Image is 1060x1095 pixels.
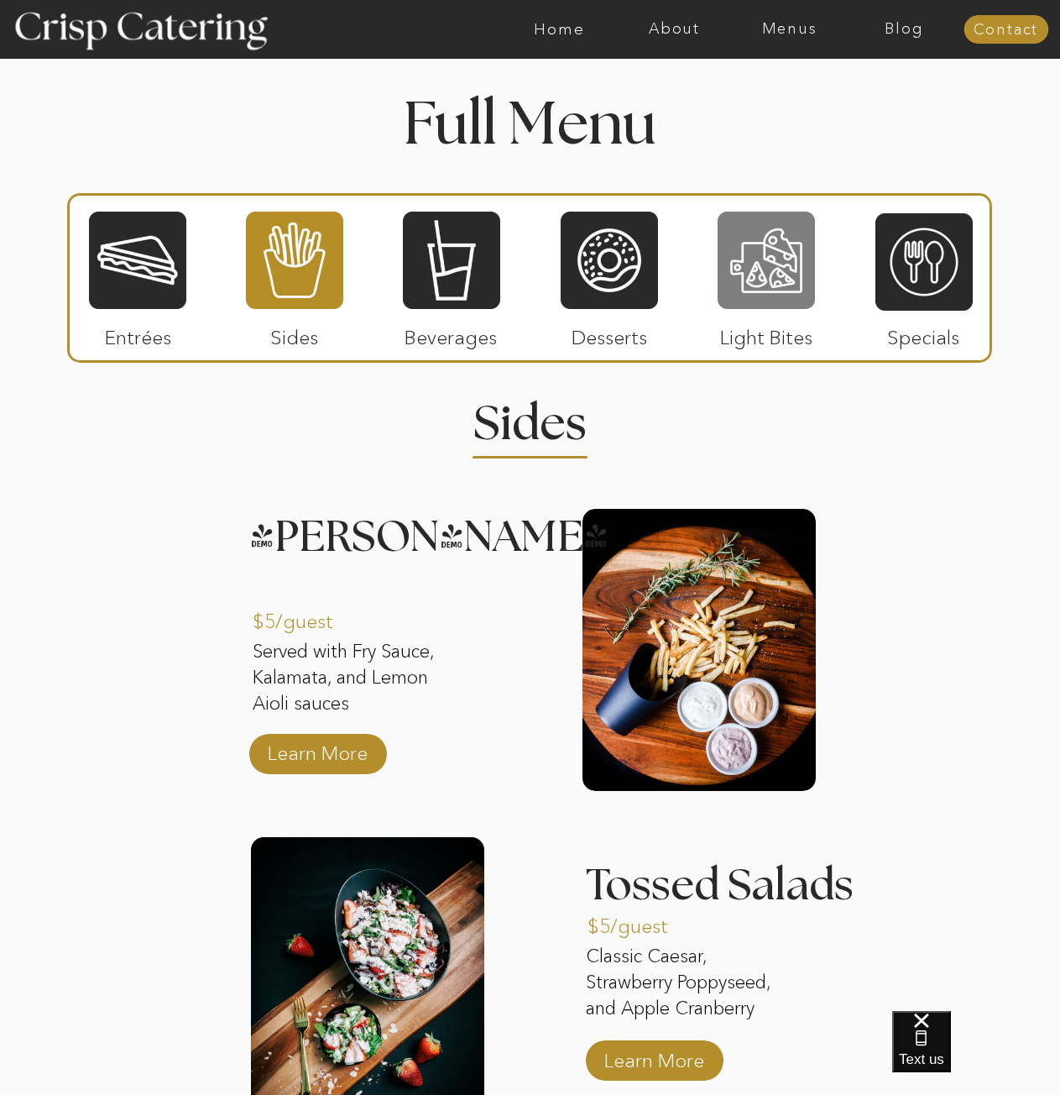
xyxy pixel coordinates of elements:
h3: Tossed Salads [586,864,873,905]
p: Specials [868,309,979,358]
p: $5/guest [587,898,699,946]
p: $5/guest [253,593,364,642]
p: Entrées [82,309,194,358]
a: Blog [847,21,962,38]
p: Served with Fry Sauce, Kalamata, and Lemon Aioli sauces [253,639,468,720]
a: About [617,21,732,38]
a: Learn More [598,1032,710,1081]
a: Learn More [262,725,373,773]
h2: Sides [448,401,613,433]
iframe: podium webchat widget bubble [892,1011,1060,1095]
h1: Full Menu [297,97,764,146]
p: Beverages [395,309,507,358]
h3: [PERSON_NAME] [249,516,558,537]
a: Menus [732,21,847,38]
p: Sides [238,309,350,358]
p: Light Bites [711,309,822,358]
a: Contact [963,22,1048,39]
p: Desserts [554,309,666,358]
a: Home [502,21,617,38]
p: Classic Caesar, Strawberry Poppyseed, and Apple Cranberry [586,944,794,1024]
